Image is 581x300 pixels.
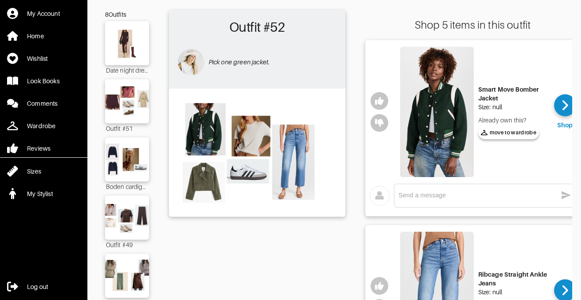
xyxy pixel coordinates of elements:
[27,32,44,41] div: Home
[105,181,149,191] div: Boden cardigan replacement
[554,94,576,130] a: Shop
[173,15,341,40] h2: Outfit #52
[481,129,537,137] span: move to wardrobe
[478,116,547,125] div: Already own this?
[27,189,53,198] div: My Stylist
[105,10,149,19] div: 8 Outfits
[102,200,152,235] img: Outfit Outfit #49
[105,65,149,75] div: Date night dress
[27,9,60,18] div: My Account
[27,282,48,291] div: Log out
[178,49,204,75] img: avatar
[478,288,547,296] div: Size: null
[102,142,152,177] img: Outfit Boden cardigan replacement
[478,103,547,111] div: Size: null
[173,93,341,211] img: Outfit Outfit #52
[478,85,547,103] div: Smart Move Bomber Jacket
[105,240,149,249] div: Outfit #49
[365,19,581,31] div: Shop 5 items in this outfit
[27,144,50,153] div: Reviews
[370,186,390,206] img: avatar
[478,270,547,288] div: Ribcage Straight Ankle Jeans
[27,77,60,85] div: Look Books
[105,123,149,133] div: Outfit #51
[27,54,48,63] div: Wishlist
[27,167,41,176] div: Sizes
[209,58,337,67] p: Pick one green jacket.
[557,121,573,130] div: Shop
[102,26,152,61] img: Outfit Date night dress
[102,84,152,119] img: Outfit Outfit #51
[27,122,56,130] div: Wardrobe
[102,258,152,293] img: Outfit Outfit #50
[400,47,474,177] img: Smart Move Bomber Jacket
[478,126,540,139] button: move to wardrobe
[27,99,57,108] div: Comments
